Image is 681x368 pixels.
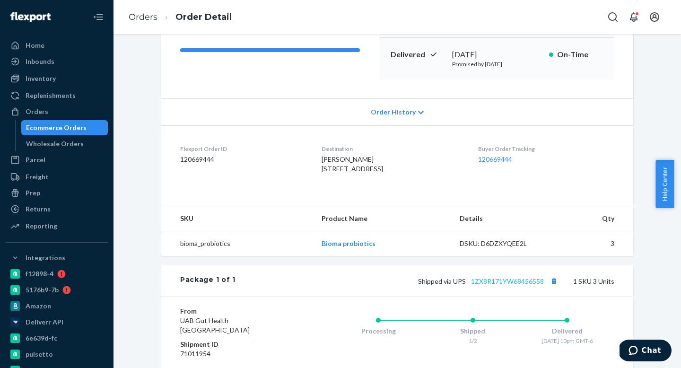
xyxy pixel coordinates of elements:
div: 5176b9-7b [26,285,59,295]
a: Orders [6,104,108,119]
th: Product Name [314,206,452,231]
div: Integrations [26,253,65,263]
a: Bioma probiotics [322,239,375,247]
a: Parcel [6,152,108,167]
button: Integrations [6,250,108,265]
div: Inbounds [26,57,54,66]
dt: Buyer Order Tracking [478,145,614,153]
a: Inbounds [6,54,108,69]
div: Parcel [26,155,45,165]
a: Freight [6,169,108,184]
th: Qty [556,206,633,231]
dd: 120669444 [180,155,306,164]
div: [DATE] 10pm GMT-6 [520,337,614,345]
div: Prep [26,188,40,198]
button: Open Search Box [603,8,622,26]
ol: breadcrumbs [121,3,239,31]
div: 6e639d-fc [26,333,57,343]
div: Replenishments [26,91,76,100]
th: SKU [161,206,314,231]
a: 5176b9-7b [6,282,108,298]
span: [PERSON_NAME] [STREET_ADDRESS] [322,155,383,173]
th: Details [452,206,556,231]
span: UAB Gut Health [GEOGRAPHIC_DATA] [180,316,250,334]
iframe: Opens a widget where you can chat to one of our agents [620,340,672,363]
a: Order Detail [175,12,232,22]
button: Help Center [655,160,674,208]
a: pulsetto [6,347,108,362]
a: Reporting [6,219,108,234]
img: Flexport logo [10,12,51,22]
div: pulsetto [26,350,53,359]
div: Amazon [26,301,51,311]
div: Reporting [26,221,57,231]
div: DSKU: D6DZXYQEE2L [460,239,549,248]
div: [DATE] [452,49,541,60]
span: Shipped via UPS [418,277,560,285]
div: Home [26,41,44,50]
button: Open notifications [624,8,643,26]
div: f12898-4 [26,269,53,279]
div: Ecommerce Orders [26,123,87,132]
a: 6e639d-fc [6,331,108,346]
a: Amazon [6,298,108,314]
div: 1 SKU 3 Units [236,275,614,287]
a: Replenishments [6,88,108,103]
button: Close Navigation [89,8,108,26]
a: Orders [129,12,157,22]
div: Shipped [426,326,520,336]
div: Deliverr API [26,317,63,327]
p: Promised by [DATE] [452,60,541,68]
span: Order History [371,107,416,117]
div: Freight [26,172,49,182]
dt: Flexport Order ID [180,145,306,153]
dt: From [180,307,293,316]
a: 120669444 [478,155,512,163]
button: Open account menu [645,8,664,26]
a: Deliverr API [6,315,108,330]
div: Inventory [26,74,56,83]
div: Returns [26,204,51,214]
dd: 71011954 [180,349,293,359]
a: Returns [6,202,108,217]
div: Wholesale Orders [26,139,84,149]
div: Package 1 of 1 [180,275,236,287]
dt: Shipment ID [180,340,293,349]
a: f12898-4 [6,266,108,281]
dt: Destination [322,145,463,153]
td: 3 [556,231,633,256]
div: Orders [26,107,48,116]
button: Copy tracking number [548,275,560,287]
a: 1ZX8R171YW68456558 [471,277,544,285]
td: bioma_probiotics [161,231,314,256]
a: Inventory [6,71,108,86]
a: Ecommerce Orders [21,120,108,135]
p: On-Time [557,49,603,60]
a: Prep [6,185,108,201]
div: Processing [331,326,426,336]
p: Delivered [391,49,445,60]
a: Home [6,38,108,53]
div: 1/2 [426,337,520,345]
div: Delivered [520,326,614,336]
a: Wholesale Orders [21,136,108,151]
